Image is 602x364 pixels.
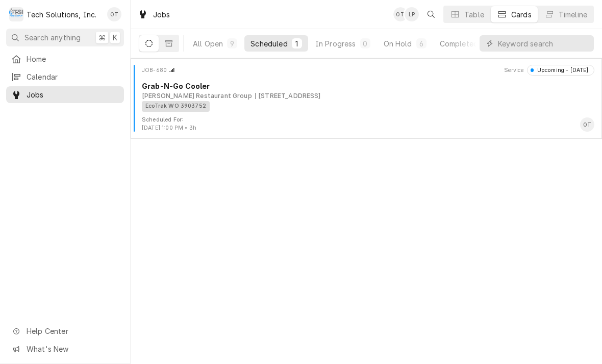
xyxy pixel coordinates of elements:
div: OT [580,117,594,132]
div: Object ID [142,66,167,75]
div: 0 [362,38,368,49]
div: Tech Solutions, Inc. [27,9,96,20]
a: Go to Help Center [6,323,124,339]
div: T [9,7,23,21]
div: Otis Tooley's Avatar [580,117,594,132]
a: Home [6,51,124,67]
div: Job Card: JOB-680 [131,58,602,139]
div: Object Extra Context Footer Value [142,124,196,132]
div: Card Body [135,81,598,111]
div: Object Title [142,81,594,91]
span: What's New [27,344,118,354]
div: Cards [511,9,532,20]
div: 1 [294,38,300,49]
div: LP [405,7,419,21]
span: Calendar [27,71,119,82]
span: [DATE] 1:00 PM • 3h [142,125,196,131]
div: Card Header Secondary Content [504,65,595,75]
div: Card Footer Primary Content [580,117,594,132]
span: Home [27,54,119,64]
button: Open search [423,6,439,22]
div: Upcoming - [DATE] [534,66,588,75]
a: Jobs [6,86,124,103]
button: Search anything⌘K [6,29,124,46]
div: Card Footer [135,116,598,132]
div: EcoTrak WO 3903752 [142,101,210,112]
div: Otis Tooley's Avatar [393,7,408,21]
span: K [113,32,117,43]
div: Tech Solutions, Inc.'s Avatar [9,7,23,21]
input: Keyword search [498,35,589,52]
div: All Open [193,38,223,49]
span: ⌘ [98,32,106,43]
div: Object Tag List [142,101,591,112]
div: Object Subtext [142,91,594,101]
div: Table [464,9,484,20]
div: Card Header [135,65,598,75]
div: Completed [440,38,478,49]
span: Help Center [27,326,118,336]
div: OT [107,7,121,21]
div: Timeline [559,9,587,20]
div: 9 [229,38,235,49]
span: Jobs [27,89,119,100]
div: Scheduled [250,38,287,49]
div: In Progress [315,38,356,49]
div: Object Status [527,65,594,75]
a: Go to What's New [6,341,124,357]
div: Object Subtext Secondary [255,91,321,101]
a: Calendar [6,68,124,85]
span: Search anything [24,32,81,43]
div: Object Extra Context Header [504,66,524,75]
div: Card Header Primary Content [142,65,175,75]
div: Otis Tooley's Avatar [107,7,121,21]
div: On Hold [384,38,412,49]
div: OT [393,7,408,21]
div: 6 [418,38,424,49]
div: Object Subtext Primary [142,91,252,101]
div: Card Footer Extra Context [142,116,196,132]
div: Lisa Paschal's Avatar [405,7,419,21]
div: Object Extra Context Footer Label [142,116,196,124]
